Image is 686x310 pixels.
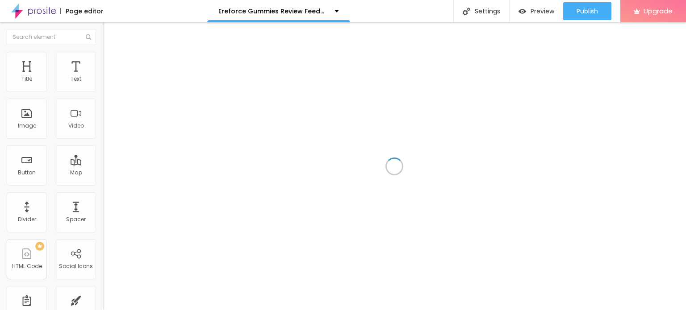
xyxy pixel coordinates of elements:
[70,169,82,176] div: Map
[21,76,32,82] div: Title
[18,123,36,129] div: Image
[60,8,104,14] div: Page editor
[71,76,81,82] div: Text
[218,8,328,14] p: Ereforce Gummies Review Feedback!!
[644,7,673,15] span: Upgrade
[519,8,526,15] img: view-1.svg
[66,216,86,223] div: Spacer
[563,2,611,20] button: Publish
[86,34,91,40] img: Icone
[59,263,93,269] div: Social Icons
[18,169,36,176] div: Button
[463,8,470,15] img: Icone
[510,2,563,20] button: Preview
[68,123,84,129] div: Video
[12,263,42,269] div: HTML Code
[577,8,598,15] span: Publish
[7,29,96,45] input: Search element
[18,216,36,223] div: Divider
[531,8,554,15] span: Preview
